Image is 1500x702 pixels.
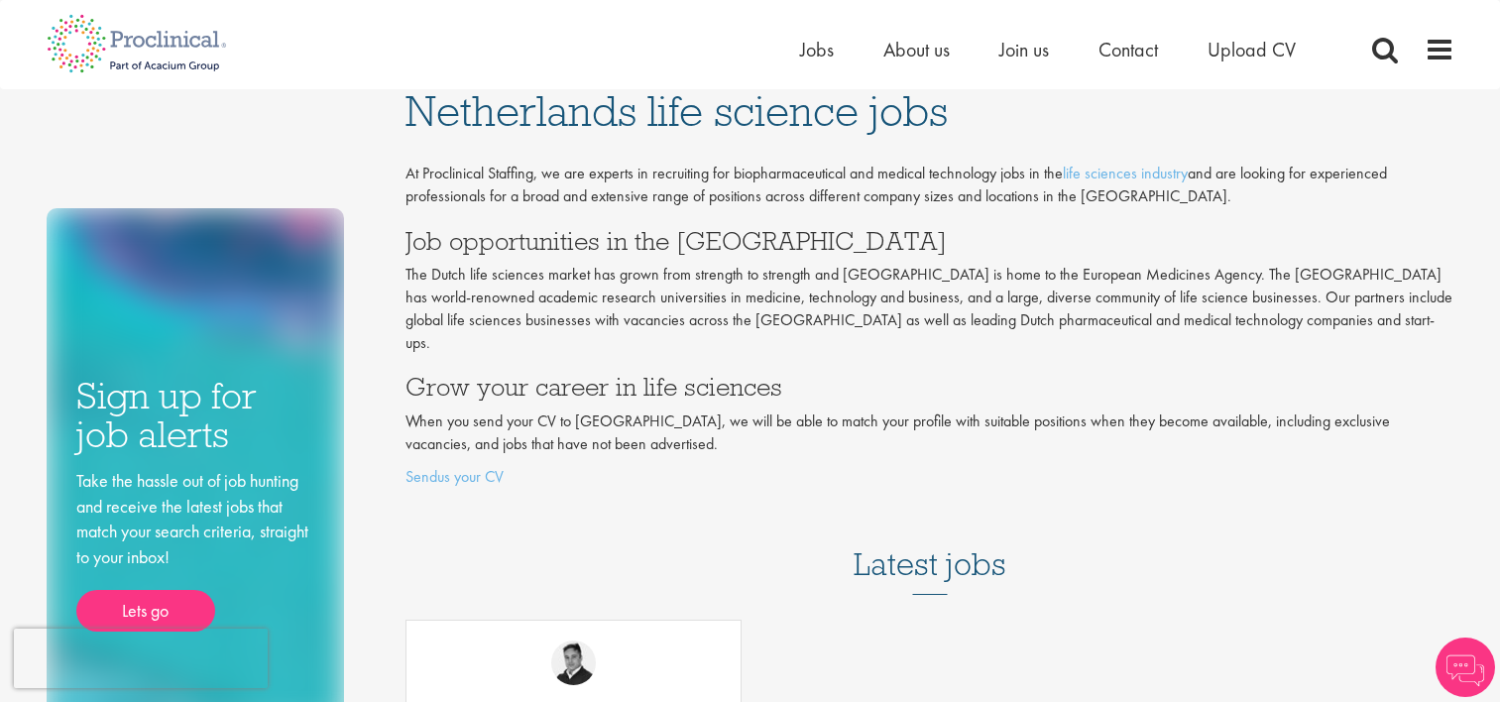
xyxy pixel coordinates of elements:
iframe: reCAPTCHA [14,629,268,688]
img: Chatbot [1436,638,1495,697]
a: Lets go [76,590,215,632]
a: Sendus your CV [405,466,504,487]
p: The Dutch life sciences market has grown from strength to strength and [GEOGRAPHIC_DATA] is home ... [405,264,1454,354]
a: Contact [1098,37,1158,62]
h3: Latest jobs [854,498,1006,595]
div: Take the hassle out of job hunting and receive the latest jobs that match your search criteria, s... [76,468,314,632]
h3: Grow your career in life sciences [405,374,1454,400]
p: When you send your CV to [GEOGRAPHIC_DATA], we will be able to match your profile with suitable p... [405,410,1454,456]
a: Jobs [800,37,834,62]
a: Join us [999,37,1049,62]
img: Peter Duvall [551,641,596,685]
h3: Job opportunities in the [GEOGRAPHIC_DATA] [405,228,1454,254]
a: About us [883,37,950,62]
p: At Proclinical Staffing, we are experts in recruiting for biopharmaceutical and medical technolog... [405,163,1454,208]
span: Netherlands life science jobs [405,84,948,138]
a: Upload CV [1208,37,1296,62]
h3: Sign up for job alerts [76,377,314,453]
a: life sciences industry [1063,163,1188,183]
